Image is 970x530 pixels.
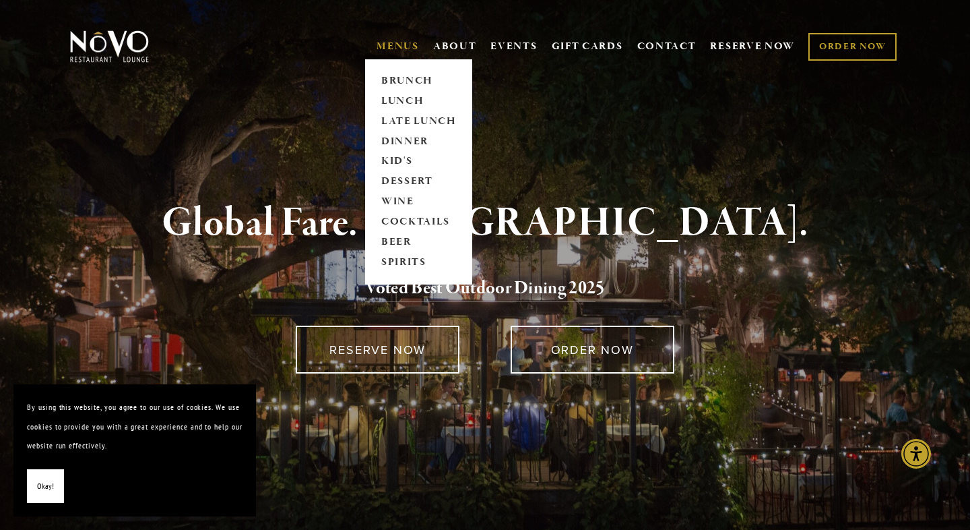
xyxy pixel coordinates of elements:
[637,34,697,59] a: CONTACT
[67,30,152,63] img: Novo Restaurant &amp; Lounge
[37,477,54,496] span: Okay!
[377,40,419,53] a: MENUS
[13,384,256,517] section: Cookie banner
[365,276,595,302] a: Voted Best Outdoor Dining 202
[377,152,461,172] a: KID'S
[377,233,461,253] a: BEER
[490,40,537,53] a: EVENTS
[808,33,897,61] a: ORDER NOW
[27,398,243,456] p: By using this website, you agree to our use of cookies. We use cookies to provide you with a grea...
[92,274,878,303] h2: 5
[433,40,477,53] a: ABOUT
[511,326,674,374] a: ORDER NOW
[162,198,808,249] strong: Global Fare. [GEOGRAPHIC_DATA].
[901,439,931,469] div: Accessibility Menu
[377,253,461,273] a: SPIRITS
[377,111,461,131] a: LATE LUNCH
[377,71,461,91] a: BRUNCH
[377,91,461,111] a: LUNCH
[27,469,64,504] button: Okay!
[377,172,461,192] a: DESSERT
[296,326,459,374] a: RESERVE NOW
[552,34,623,59] a: GIFT CARDS
[377,131,461,152] a: DINNER
[377,192,461,212] a: WINE
[377,212,461,233] a: COCKTAILS
[710,34,795,59] a: RESERVE NOW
